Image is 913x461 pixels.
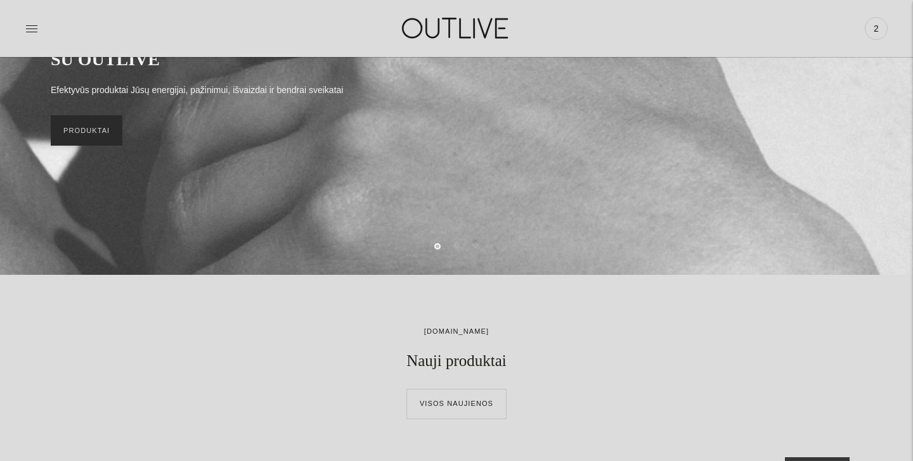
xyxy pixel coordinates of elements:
[51,115,122,146] a: PRODUKTAI
[867,20,885,37] span: 2
[865,15,888,42] a: 2
[342,351,571,372] h2: Nauji produktai
[472,242,479,248] button: Move carousel to slide 3
[51,325,862,338] div: [DOMAIN_NAME]
[406,389,507,419] a: Visos naujienos
[51,83,343,98] p: Efektyvūs produktai Jūsų energijai, pažinimui, išvaizdai ir bendrai sveikatai
[453,242,460,248] button: Move carousel to slide 2
[377,6,536,50] img: OUTLIVE
[434,243,441,249] button: Move carousel to slide 1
